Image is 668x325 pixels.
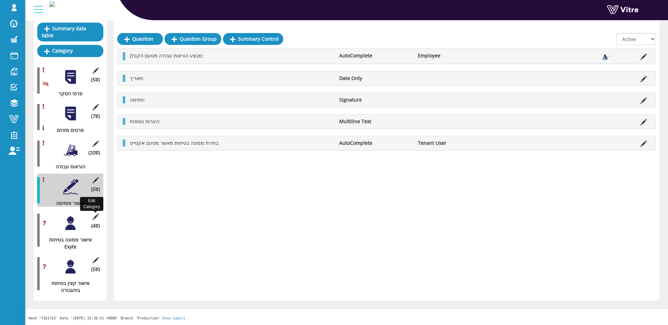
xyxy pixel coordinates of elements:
[37,163,98,170] div: הוראות עבודה
[91,266,100,273] span: (5 )
[414,140,493,146] li: Tenant User
[37,236,98,250] div: אישור ממונה בטיחות Exyte
[336,96,414,103] li: Signature
[91,222,100,229] span: (4 )
[29,316,160,320] span: Hash 'f1b17e3' Date '[DATE] 15:36:51 +0000' Branch 'Production'
[336,75,414,82] li: Date Only
[414,52,493,59] li: Employee
[130,140,218,146] span: בחירת ממונה בטיחות מאשר מטעם אקסייט
[130,52,204,59] span: מבצע הוראות עבודה מטעם הקבלן:
[117,33,163,45] a: Question
[165,33,221,45] a: Question Group
[336,140,414,146] li: AutoComplete
[91,76,100,83] span: (5 )
[91,113,100,120] span: (7 )
[91,186,100,193] span: (5 )
[336,118,414,125] li: Multiline Text
[80,197,103,211] div: Edit Category
[130,75,144,81] span: תאריך:
[130,118,160,125] span: הערות נוספות:
[37,200,98,207] div: אישור וחתימה
[37,45,103,57] a: Category
[130,96,145,103] span: חתימה:
[37,90,98,97] div: פרטי הסקר
[162,316,185,320] a: Show Labels
[88,149,100,156] span: (20 )
[37,280,98,294] div: אישור קצין בטיחות בתעבורה
[49,1,55,7] img: 0e541da2-4db4-4234-aa97-40b6c30eeed2.png
[223,33,283,45] a: Summary Control
[336,52,414,59] li: AutoComplete
[37,127,98,134] div: פרטים מזהים
[37,23,103,41] a: Summary data table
